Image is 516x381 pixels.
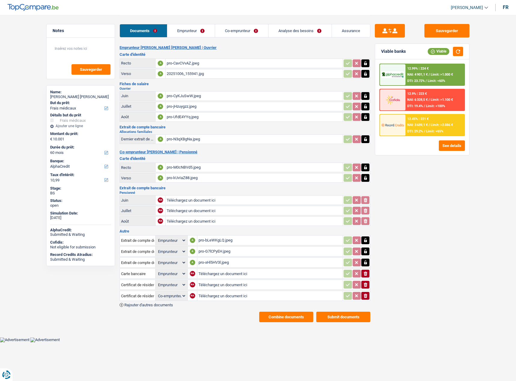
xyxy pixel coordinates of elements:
[120,150,370,154] h2: Co-emprunteur [PERSON_NAME] | Pensionné
[429,73,430,76] span: /
[121,61,154,65] div: Recto
[50,240,111,245] div: Cofidis:
[215,24,268,37] a: Co-emprunteur
[50,94,111,99] div: [PERSON_NAME] [PERSON_NAME]
[121,115,154,119] div: Août
[50,137,52,142] span: €
[167,24,215,37] a: Emprunteur
[50,257,111,262] div: Submitted & Waiting
[50,159,110,163] label: Banque:
[431,123,453,127] span: Limit: >2.086 €
[199,247,341,256] div: pro-G7lCPyEH.jpeg
[424,24,469,37] button: Sauvegarder
[407,92,427,96] div: 12.9% | 223 €
[50,198,111,203] div: Status:
[158,114,163,120] div: A
[30,337,60,342] img: Advertisement
[120,87,370,90] h2: Ouvrier
[158,175,163,181] div: A
[50,100,110,105] label: But du prêt:
[190,293,195,298] div: NA
[439,140,465,151] button: See details
[407,104,423,108] span: DTI: 19.4%
[424,104,425,108] span: /
[120,186,370,190] h3: Extrait de compte bancaire
[199,236,341,245] div: pro-bLeWKgLQ.jpeg
[429,98,430,102] span: /
[53,28,109,33] h5: Notes
[50,186,111,191] div: Stage:
[407,67,429,70] div: 12.99% | 224 €
[71,64,111,75] button: Sauvegarder
[50,232,111,237] div: Submitted & Waiting
[167,163,341,172] div: pro-M0cNBVd5.jpeg
[121,94,154,98] div: Juin
[50,172,110,177] label: Taux d'intérêt:
[190,260,195,265] div: A
[120,82,370,86] h3: Fiches de salaire
[120,52,370,56] h3: Carte d'identité
[124,303,173,307] span: Rajouter d'autres documents
[120,191,370,194] h2: Pensionné
[431,98,453,102] span: Limit: >1.100 €
[158,197,163,203] div: NA
[50,228,111,232] div: AlphaCredit:
[426,104,445,108] span: Limit: <100%
[407,117,429,121] div: 12.45% | 221 €
[158,136,163,142] div: A
[120,125,370,129] h3: Extrait de compte bancaire
[50,131,110,136] label: Montant du prêt:
[121,137,154,141] div: Dernier extrait de compte pour vos allocations familiales
[158,165,163,170] div: A
[121,165,154,170] div: Recto
[50,252,111,257] div: Record Credits Atradius:
[424,129,425,133] span: /
[121,208,154,213] div: Juillet
[259,312,313,322] button: Combine documents
[167,91,341,100] div: pro-CyKJuSwW.jpeg
[269,24,332,37] a: Analyse des besoins
[407,79,425,83] span: DTI: 23.72%
[407,129,423,133] span: DTI: 29.2%
[190,249,195,254] div: A
[158,104,163,109] div: A
[429,123,430,127] span: /
[167,135,341,144] div: pro-N3qXBgNa.jpeg
[50,245,111,250] div: Not eligible for submission
[121,71,154,76] div: Verso
[158,208,163,213] div: NA
[50,145,110,150] label: Durée du prêt:
[167,112,341,121] div: pro-UfdE4YYq.jpeg
[381,49,406,54] div: Viable banks
[8,4,59,11] img: TopCompare Logo
[50,203,111,208] div: open
[50,215,111,220] div: [DATE]
[190,238,195,243] div: A
[120,24,167,37] a: Documents
[431,73,453,76] span: Limit: >1.000 €
[381,119,404,130] img: Record Credits
[332,24,370,37] a: Assurance
[446,3,488,13] a: [PERSON_NAME]
[80,67,102,71] span: Sauvegarder
[121,104,154,109] div: Juillet
[120,303,173,307] button: Rajouter d'autres documents
[50,113,111,118] div: Détails but du prêt
[167,102,341,111] div: pro-jHzuygzz.jpeg
[407,73,428,76] span: NAI: 4 901,1 €
[158,71,163,76] div: A
[316,312,370,322] button: Submit documents
[120,229,370,233] h3: Autre
[426,129,443,133] span: Limit: <65%
[158,93,163,99] div: A
[428,48,449,55] div: Viable
[381,71,404,78] img: AlphaCredit
[158,61,163,66] div: A
[381,94,404,105] img: Cofidis
[167,173,341,182] div: pro-kUvIaZ88.jpeg
[167,59,341,68] div: pro-CavCVvAZ.jpeg
[190,282,195,287] div: NA
[426,79,427,83] span: /
[120,130,370,133] h2: Allocations familiales
[428,79,445,83] span: Limit: <60%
